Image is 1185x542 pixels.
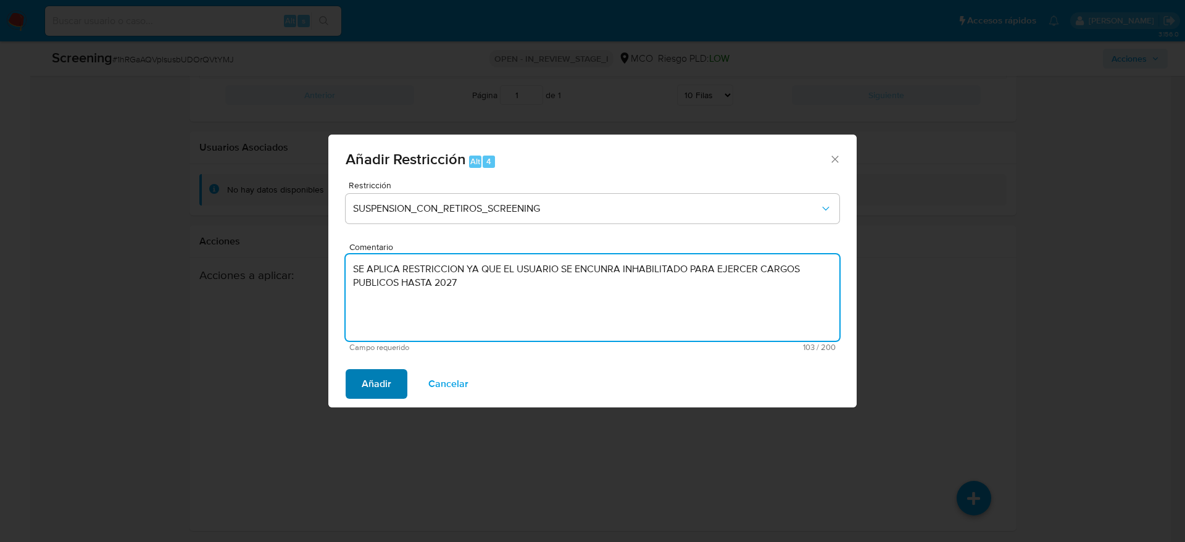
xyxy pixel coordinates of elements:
[349,343,592,352] span: Campo requerido
[346,194,839,223] button: Restriction
[362,370,391,398] span: Añadir
[470,156,480,167] span: Alt
[349,181,842,190] span: Restricción
[428,370,468,398] span: Cancelar
[346,148,466,170] span: Añadir Restricción
[353,202,820,215] span: SUSPENSION_CON_RETIROS_SCREENING
[486,156,491,167] span: 4
[829,153,840,164] button: Cerrar ventana
[349,243,843,252] span: Comentario
[346,254,839,341] textarea: SE APLICA RESTRICCION YA QUE EL USUARIO SE ENCUNRA INHABILITADO PARA EJERCER CARGOS PUBLICOS HAST...
[592,343,836,351] span: Máximo 200 caracteres
[346,369,407,399] button: Añadir
[412,369,484,399] button: Cancelar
